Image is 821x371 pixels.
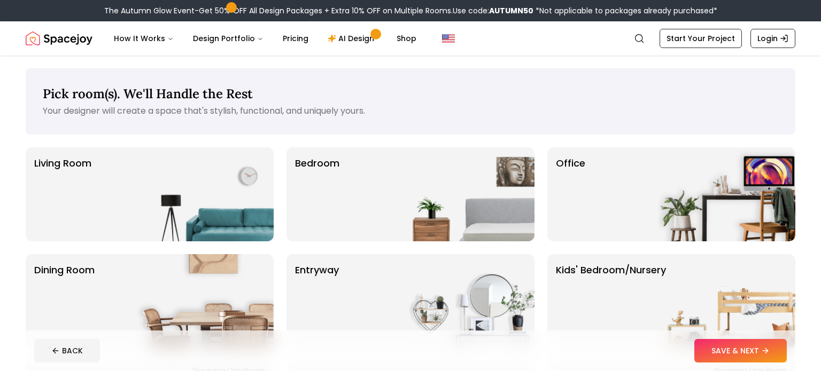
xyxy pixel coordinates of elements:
a: AI Design [319,28,386,49]
nav: Main [105,28,425,49]
b: AUTUMN50 [489,5,533,16]
button: BACK [34,339,100,362]
p: Kids' Bedroom/Nursery [556,263,666,340]
span: Use code: [453,5,533,16]
img: Bedroom [398,147,535,241]
span: *Not applicable to packages already purchased* [533,5,717,16]
p: entryway [295,263,339,340]
img: Living Room [137,147,274,241]
a: Pricing [274,28,317,49]
img: United States [442,32,455,45]
button: SAVE & NEXT [694,339,787,362]
span: Pick room(s). We'll Handle the Rest [43,85,253,102]
a: Spacejoy [26,28,92,49]
p: Dining Room [34,263,95,340]
img: Dining Room [137,254,274,348]
nav: Global [26,21,795,56]
a: Start Your Project [660,29,742,48]
p: Your designer will create a space that's stylish, functional, and uniquely yours. [43,105,778,117]
img: Spacejoy Logo [26,28,92,49]
p: Living Room [34,156,91,233]
button: How It Works [105,28,182,49]
img: entryway [398,254,535,348]
img: Kids' Bedroom/Nursery [659,254,795,348]
a: Shop [388,28,425,49]
img: Office [659,147,795,241]
div: The Autumn Glow Event-Get 50% OFF All Design Packages + Extra 10% OFF on Multiple Rooms. [104,5,717,16]
p: Office [556,156,585,233]
button: Design Portfolio [184,28,272,49]
a: Login [750,29,795,48]
p: Bedroom [295,156,339,233]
